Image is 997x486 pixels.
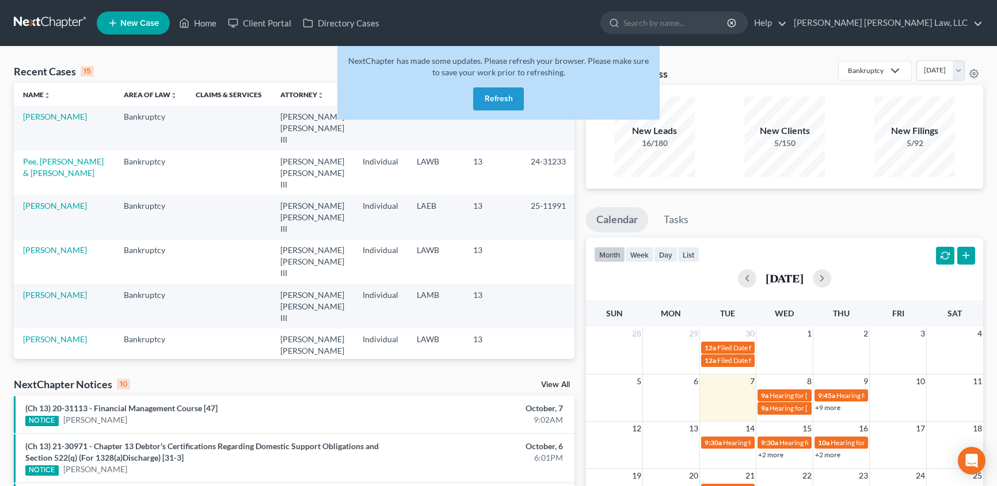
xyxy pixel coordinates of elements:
button: week [625,247,654,262]
span: 16 [858,422,869,435]
span: 5 [636,374,642,388]
div: Open Intercom Messenger [958,447,985,474]
a: Home [173,13,222,33]
div: Bankruptcy [848,66,884,75]
span: 11 [972,374,983,388]
span: Hearing for [US_STATE] Safety Association of Timbermen - Self I [723,438,912,447]
i: unfold_more [170,92,177,99]
span: 9:30a [761,438,778,447]
i: unfold_more [317,92,324,99]
span: 3 [919,327,926,340]
span: Mon [661,308,681,318]
div: New Filings [874,124,955,137]
span: 20 [688,469,699,483]
td: LAWB [408,240,464,284]
button: day [654,247,678,262]
a: Calendar [586,207,648,232]
span: 10 [915,374,926,388]
span: 1 [806,327,813,340]
span: Hearing for [PERSON_NAME] [831,438,920,447]
div: Recent Cases [14,64,94,78]
td: Individual [353,240,408,284]
span: Filed Date for [PERSON_NAME] [717,343,813,352]
a: (Ch 13) 20-31113 - Financial Management Course [47] [25,403,218,413]
span: Hearing for [PERSON_NAME] [770,404,859,412]
span: 25 [972,469,983,483]
div: New Leads [614,124,695,137]
button: list [678,247,699,262]
i: unfold_more [44,92,51,99]
td: [PERSON_NAME] [PERSON_NAME] III [271,240,353,284]
td: Bankruptcy [115,151,187,195]
td: 13 [464,195,522,239]
td: 13 [464,151,522,195]
a: [PERSON_NAME] [23,334,87,344]
a: Area of Lawunfold_more [124,90,177,99]
a: View All [541,381,570,389]
div: 15 [81,66,94,76]
span: 10a [818,438,829,447]
input: Search by name... [623,12,729,33]
div: New Clients [744,124,825,137]
a: [PERSON_NAME] [PERSON_NAME] Law, LLC [788,13,983,33]
td: Bankruptcy [115,328,187,373]
span: 7 [749,374,756,388]
div: NextChapter Notices [14,377,130,391]
span: 22 [801,469,813,483]
td: [PERSON_NAME] [PERSON_NAME] III [271,328,353,373]
div: October, 6 [391,441,563,452]
a: Client Portal [222,13,297,33]
td: [PERSON_NAME] [PERSON_NAME] III [271,284,353,328]
span: Hearing for [PERSON_NAME] [770,391,859,400]
a: (Ch 13) 21-30971 - Chapter 13 Debtor's Certifications Regarding Domestic Support Obligations and ... [25,441,379,462]
td: 13 [464,284,522,328]
span: 9a [761,404,768,412]
a: [PERSON_NAME] [63,464,127,475]
span: Sat [947,308,962,318]
span: 12a [705,343,716,352]
a: [PERSON_NAME] [23,112,87,121]
span: 15 [801,422,813,435]
a: +2 more [758,450,783,459]
span: 12a [705,356,716,365]
span: 9a [761,391,768,400]
a: Help [748,13,787,33]
span: 28 [631,327,642,340]
span: 24 [915,469,926,483]
span: Sun [606,308,623,318]
td: Individual [353,328,408,373]
div: 9:02AM [391,414,563,426]
span: Hearing for [PERSON_NAME] [836,391,926,400]
td: Individual [353,195,408,239]
td: LAEB [408,195,464,239]
span: 9 [862,374,869,388]
span: 29 [688,327,699,340]
div: 10 [117,379,130,389]
td: LAMB [408,284,464,328]
td: LAWB [408,328,464,373]
span: Wed [775,308,794,318]
td: 13 [464,328,522,373]
span: New Case [120,19,159,28]
a: +9 more [815,403,840,412]
button: Refresh [473,87,524,110]
div: NOTICE [25,416,59,426]
div: 5/92 [874,137,955,149]
span: 6 [692,374,699,388]
div: October, 7 [391,403,563,414]
span: Hearing for [US_STATE] Safety Association of Timbermen - Self I [779,438,969,447]
span: 9:30a [705,438,722,447]
span: 23 [858,469,869,483]
span: 8 [806,374,813,388]
span: 17 [915,422,926,435]
span: 14 [744,422,756,435]
span: Filed Date for [PERSON_NAME] [717,356,813,365]
div: 5/150 [744,137,825,149]
th: Claims & Services [187,83,271,106]
td: Bankruptcy [115,240,187,284]
span: Tue [720,308,735,318]
td: 24-31233 [522,151,577,195]
span: NextChapter has made some updates. Please refresh your browser. Please make sure to save your wor... [348,56,649,77]
a: [PERSON_NAME] [23,245,87,255]
td: Bankruptcy [115,195,187,239]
